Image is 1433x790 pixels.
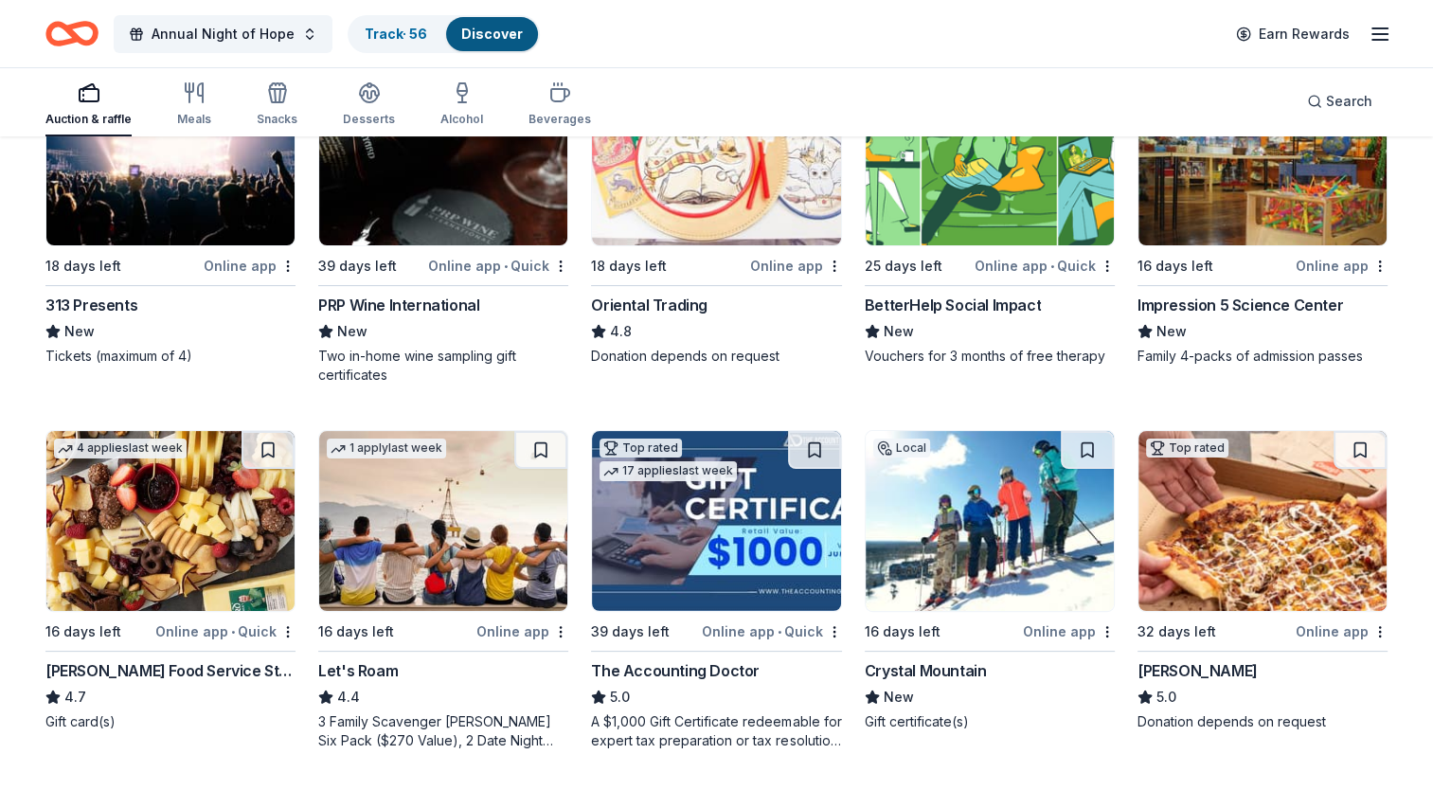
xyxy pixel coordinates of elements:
img: Image for 313 Presents [46,65,295,245]
img: Image for Impression 5 Science Center [1138,65,1387,245]
a: Discover [461,26,523,42]
div: 39 days left [591,620,670,643]
div: Top rated [1146,439,1228,458]
a: Track· 56 [365,26,427,42]
div: Online app [1023,619,1115,643]
a: Home [45,11,99,56]
span: 5.0 [1156,686,1176,709]
button: Annual Night of Hope [114,15,332,53]
button: Snacks [257,74,297,136]
div: [PERSON_NAME] Food Service Store [45,659,296,682]
div: 18 days left [591,255,667,278]
div: Snacks [257,112,297,127]
div: Family 4-packs of admission passes [1137,347,1388,366]
div: 39 days left [318,255,397,278]
a: Image for Crystal MountainLocal16 days leftOnline appCrystal MountainNewGift certificate(s) [865,430,1115,731]
div: Online app [1296,254,1388,278]
div: Online app Quick [975,254,1115,278]
div: Online app Quick [702,619,842,643]
span: 4.8 [610,320,632,343]
div: 1 apply last week [327,439,446,458]
a: Image for Oriental TradingTop rated15 applieslast week18 days leftOnline appOriental Trading4.8Do... [591,64,841,366]
a: Image for Gordon Food Service Store4 applieslast week16 days leftOnline app•Quick[PERSON_NAME] Fo... [45,430,296,731]
img: Image for Gordon Food Service Store [46,431,295,611]
div: 3 Family Scavenger [PERSON_NAME] Six Pack ($270 Value), 2 Date Night Scavenger [PERSON_NAME] Two ... [318,712,568,750]
div: 16 days left [45,620,121,643]
div: BetterHelp Social Impact [865,294,1041,316]
div: Online app [750,254,842,278]
div: Online app [1296,619,1388,643]
img: Image for Oriental Trading [592,65,840,245]
div: Meals [177,112,211,127]
div: Top rated [600,439,682,458]
div: 16 days left [865,620,940,643]
button: Track· 56Discover [348,15,540,53]
img: Image for Crystal Mountain [866,431,1114,611]
button: Beverages [528,74,591,136]
span: 4.4 [337,686,360,709]
span: Search [1326,90,1372,113]
div: Alcohol [440,112,483,127]
a: Image for Let's Roam1 applylast week16 days leftOnline appLet's Roam4.43 Family Scavenger [PERSON... [318,430,568,750]
div: Oriental Trading [591,294,708,316]
button: Alcohol [440,74,483,136]
div: Online app [476,619,568,643]
a: Image for BetterHelp Social Impact30 applieslast week25 days leftOnline app•QuickBetterHelp Socia... [865,64,1115,366]
span: • [778,624,781,639]
span: • [504,259,508,274]
div: Impression 5 Science Center [1137,294,1343,316]
div: 32 days left [1137,620,1216,643]
div: Local [873,439,930,458]
div: 25 days left [865,255,942,278]
div: Online app [204,254,296,278]
button: Meals [177,74,211,136]
a: Image for 313 PresentsLocal18 days leftOnline app313 PresentsNewTickets (maximum of 4) [45,64,296,366]
a: Image for Casey'sTop rated32 days leftOnline app[PERSON_NAME]5.0Donation depends on request [1137,430,1388,731]
a: Earn Rewards [1225,17,1361,51]
a: Image for The Accounting DoctorTop rated17 applieslast week39 days leftOnline app•QuickThe Accoun... [591,430,841,750]
div: Online app Quick [155,619,296,643]
img: Image for Casey's [1138,431,1387,611]
button: Auction & raffle [45,74,132,136]
div: Donation depends on request [1137,712,1388,731]
img: Image for Let's Roam [319,431,567,611]
div: Tickets (maximum of 4) [45,347,296,366]
div: The Accounting Doctor [591,659,760,682]
span: 5.0 [610,686,630,709]
div: Gift card(s) [45,712,296,731]
span: • [1050,259,1054,274]
button: Search [1292,82,1388,120]
img: Image for PRP Wine International [319,65,567,245]
a: Image for Impression 5 Science CenterLocal16 days leftOnline appImpression 5 Science CenterNewFam... [1137,64,1388,366]
div: Donation depends on request [591,347,841,366]
div: Online app Quick [428,254,568,278]
div: 18 days left [45,255,121,278]
a: Image for PRP Wine International14 applieslast week39 days leftOnline app•QuickPRP Wine Internati... [318,64,568,385]
img: Image for BetterHelp Social Impact [866,65,1114,245]
span: New [1156,320,1187,343]
button: Desserts [343,74,395,136]
div: Vouchers for 3 months of free therapy [865,347,1115,366]
span: New [884,320,914,343]
span: • [231,624,235,639]
div: [PERSON_NAME] [1137,659,1258,682]
span: New [337,320,367,343]
div: 16 days left [1137,255,1213,278]
span: New [884,686,914,709]
div: Auction & raffle [45,112,132,127]
div: 16 days left [318,620,394,643]
div: Crystal Mountain [865,659,987,682]
span: New [64,320,95,343]
div: Gift certificate(s) [865,712,1115,731]
div: Let's Roam [318,659,398,682]
span: Annual Night of Hope [152,23,295,45]
div: A $1,000 Gift Certificate redeemable for expert tax preparation or tax resolution services—recipi... [591,712,841,750]
div: 313 Presents [45,294,137,316]
div: PRP Wine International [318,294,479,316]
div: Two in-home wine sampling gift certificates [318,347,568,385]
div: 4 applies last week [54,439,187,458]
img: Image for The Accounting Doctor [592,431,840,611]
div: Beverages [528,112,591,127]
span: 4.7 [64,686,86,709]
div: 17 applies last week [600,461,737,481]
